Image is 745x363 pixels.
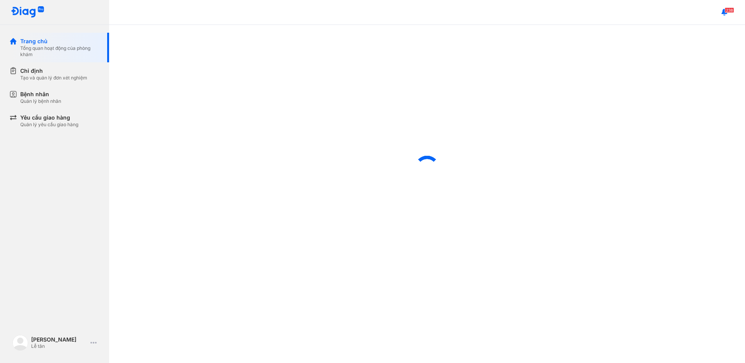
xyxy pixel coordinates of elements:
div: Tổng quan hoạt động của phòng khám [20,45,100,58]
div: Chỉ định [20,67,87,75]
div: Yêu cầu giao hàng [20,114,78,122]
div: Lễ tân [31,343,87,349]
span: 238 [725,7,734,13]
div: Quản lý bệnh nhân [20,98,61,104]
div: Quản lý yêu cầu giao hàng [20,122,78,128]
img: logo [12,335,28,351]
div: Tạo và quản lý đơn xét nghiệm [20,75,87,81]
div: Bệnh nhân [20,90,61,98]
img: logo [11,6,44,18]
div: Trang chủ [20,37,100,45]
div: [PERSON_NAME] [31,336,87,343]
